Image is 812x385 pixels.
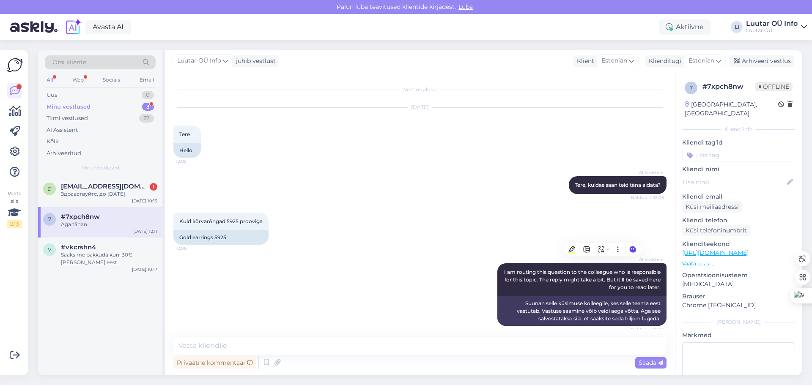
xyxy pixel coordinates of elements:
[682,165,795,174] p: Kliendi nimi
[71,74,85,85] div: Web
[639,359,663,366] span: Saada
[139,114,154,123] div: 27
[7,190,22,228] div: Vaata siia
[142,91,154,99] div: 0
[682,260,795,268] p: Vaata edasi ...
[61,221,157,228] div: Aga tänan
[682,126,795,133] div: Kliendi info
[659,19,710,35] div: Aktiivne
[682,138,795,147] p: Kliendi tag'id
[731,21,743,33] div: LI
[176,158,208,164] span: 12:05
[573,57,594,66] div: Klient
[52,58,86,67] span: Otsi kliente
[682,225,750,236] div: Küsi telefoninumbrit
[456,3,475,11] span: Luba
[47,126,78,134] div: AI Assistent
[142,103,154,111] div: 3
[61,213,100,221] span: #7xpch8nw
[682,192,795,201] p: Kliendi email
[746,27,798,34] div: Luutar OÜ
[682,292,795,301] p: Brauser
[682,149,795,161] input: Lisa tag
[176,245,208,251] span: 12:06
[85,20,131,34] a: Avasta AI
[173,230,269,245] div: Gold earrings 5925
[575,182,661,188] span: Tere, kuidas saan teid täna aidata?
[504,269,662,290] span: I am routing this question to the colleague who is responsible for this topic. The reply might ta...
[47,186,52,192] span: D
[173,86,667,93] div: Vestlus algas
[173,143,201,158] div: Hello
[746,20,798,27] div: Luutar OÜ Info
[101,74,122,85] div: Socials
[632,257,664,263] span: AI Assistent
[497,296,667,326] div: Suunan selle küsimuse kolleegile, kes selle teema eest vastutab. Vastuse saamine võib veidi aega ...
[601,56,627,66] span: Estonian
[47,114,88,123] div: Tiimi vestlused
[702,82,755,92] div: # 7xpch8nw
[173,357,256,369] div: Privaatne kommentaar
[132,266,157,273] div: [DATE] 10:17
[177,56,221,66] span: Luutar OÜ Info
[173,104,667,111] div: [DATE]
[682,201,742,213] div: Küsi meiliaadressi
[81,164,119,172] span: Minu vestlused
[7,220,22,228] div: 2 / 3
[682,271,795,280] p: Operatsioonisüsteem
[631,326,664,333] span: Nähtud ✓ 12:06
[179,218,263,224] span: Kuld kõrvarõngad 5925 prooviga
[61,243,96,251] span: #vkcrshn4
[47,103,91,111] div: Minu vestlused
[48,246,51,253] span: v
[133,228,157,235] div: [DATE] 12:11
[755,82,793,91] span: Offline
[682,216,795,225] p: Kliendi telefon
[682,280,795,289] p: [MEDICAL_DATA]
[47,91,57,99] div: Uus
[683,177,785,187] input: Lisa nimi
[685,100,778,118] div: [GEOGRAPHIC_DATA], [GEOGRAPHIC_DATA]
[61,183,149,190] span: Daniilrevlers@gmail.com
[682,240,795,248] p: Klienditeekond
[682,318,795,326] div: [PERSON_NAME]
[179,131,190,137] span: Tere
[61,251,157,266] div: Saaksime pakkuda kuni 30€ [PERSON_NAME] eest.
[47,137,59,146] div: Kõik
[7,57,23,73] img: Askly Logo
[233,57,276,66] div: juhib vestlust
[746,20,807,34] a: Luutar OÜ InfoLuutar OÜ
[631,194,664,201] span: Nähtud ✓ 12:05
[689,56,714,66] span: Estonian
[150,183,157,191] div: 1
[132,198,157,204] div: [DATE] 10:15
[47,149,81,158] div: Arhiveeritud
[682,249,749,257] a: [URL][DOMAIN_NAME]
[138,74,156,85] div: Email
[682,331,795,340] p: Märkmed
[632,169,664,176] span: AI Assistent
[729,55,794,67] div: Arhiveeri vestlus
[45,74,55,85] div: All
[48,216,51,222] span: 7
[690,85,693,91] span: 7
[61,190,157,198] div: Здравствуйте, до [DATE]
[645,57,681,66] div: Klienditugi
[682,301,795,310] p: Chrome [TECHNICAL_ID]
[64,18,82,36] img: explore-ai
